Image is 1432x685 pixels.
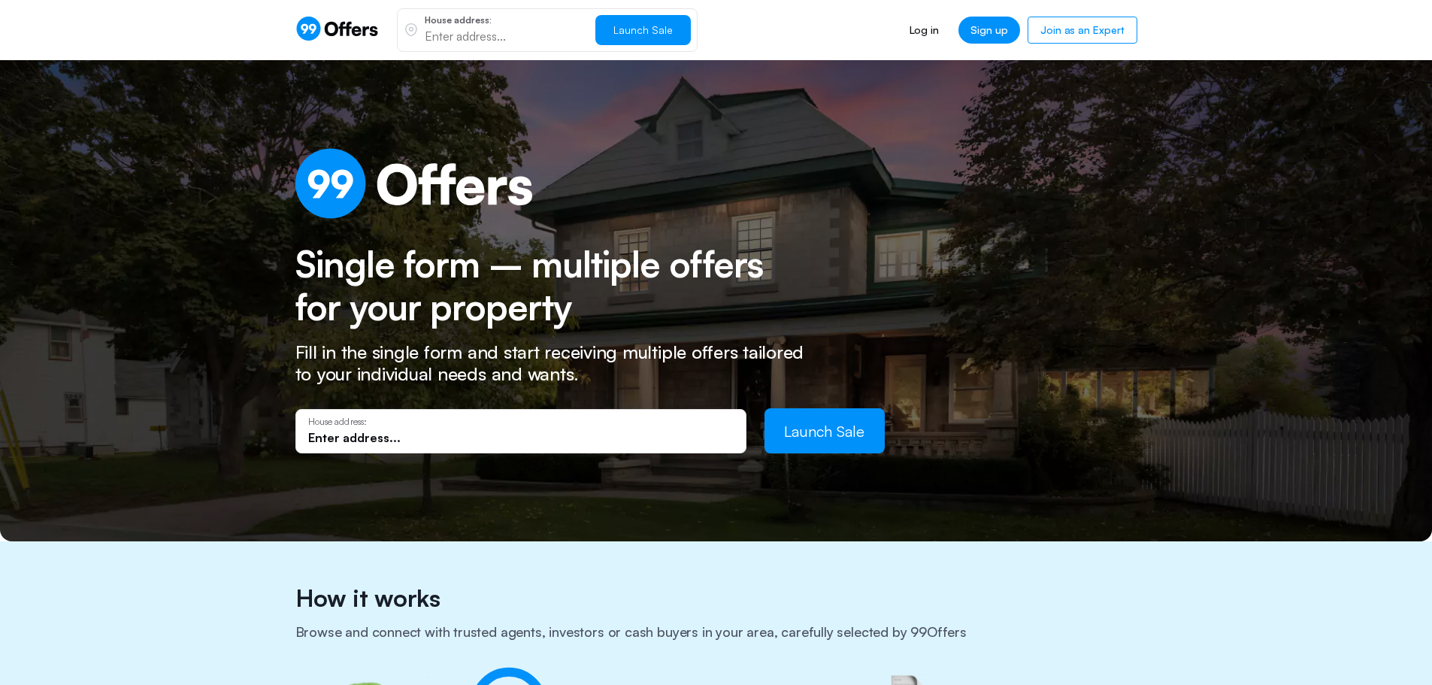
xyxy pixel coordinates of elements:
[295,243,795,329] h2: Single form – multiple offers for your property
[613,23,673,36] span: Launch Sale
[425,16,583,25] p: House address:
[898,17,951,44] a: Log in
[784,422,864,441] span: Launch Sale
[425,28,583,44] input: Enter address...
[1028,17,1137,44] a: Join as an Expert
[958,17,1020,44] a: Sign up
[308,429,734,446] input: Enter address...
[295,583,1137,624] h2: How it works
[764,408,885,453] button: Launch Sale
[295,341,822,385] p: Fill in the single form and start receiving multiple offers tailored to your individual needs and...
[595,15,691,45] button: Launch Sale
[295,624,1137,665] h3: Browse and connect with trusted agents, investors or cash buyers in your area, carefully selected...
[308,417,734,427] p: House address:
